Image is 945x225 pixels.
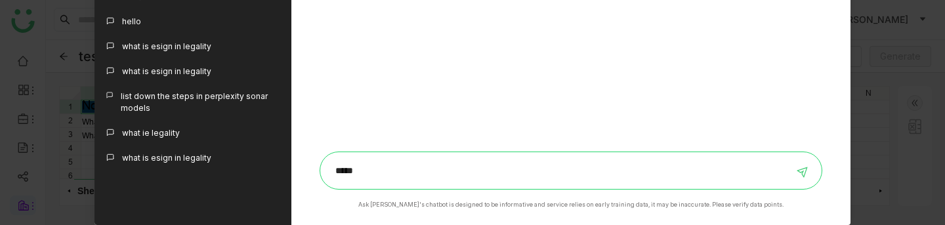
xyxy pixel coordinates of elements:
[121,91,281,114] div: list down the steps in perplexity sonar models
[105,91,114,100] img: callout.svg
[122,66,211,77] div: what is esign in legality
[105,16,115,26] img: callout.svg
[122,16,141,28] div: hello
[105,66,115,76] img: callout.svg
[122,152,211,164] div: what is esign in legality
[105,127,115,138] img: callout.svg
[358,200,784,209] div: Ask [PERSON_NAME]'s chatbot is designed to be informative and service relies on early training da...
[122,127,180,139] div: what ie legality
[105,152,115,163] img: callout.svg
[105,41,115,51] img: callout.svg
[122,41,211,52] div: what is esign in legality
